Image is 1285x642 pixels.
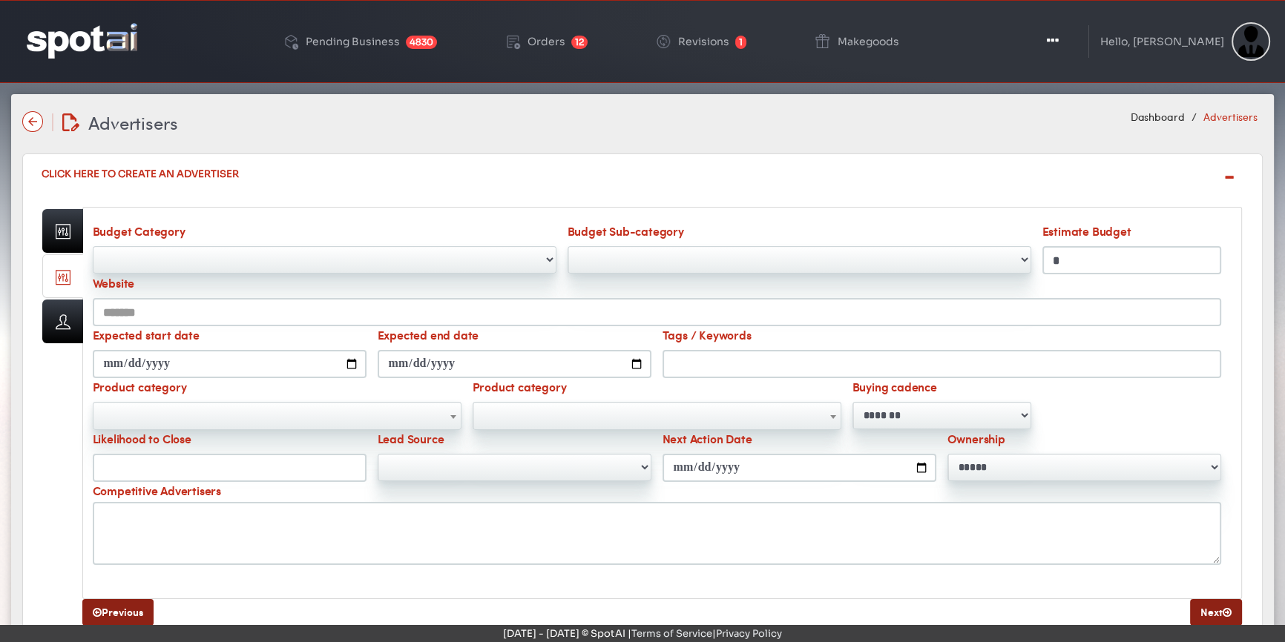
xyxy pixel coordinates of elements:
li: Advertisers [1188,109,1257,124]
img: edit-document.svg [62,113,79,131]
label: Budget Sub-category [568,222,684,242]
span: 4830 [406,36,437,49]
img: name-arrow-back-state-default-icon-true-icon-only-true-type.svg [22,111,43,132]
a: Previous [82,599,154,626]
a: Makegoods [801,9,911,74]
div: Click Here To Create An Advertiser [22,153,1263,193]
img: order-play.png [504,33,522,50]
a: Terms of Service [631,627,712,640]
div: Hello, [PERSON_NAME] [1100,36,1224,47]
img: line-12.svg [52,113,53,131]
span: Advertisers [88,110,178,135]
img: Sterling Cooper & Partners [1232,22,1270,61]
img: logo-reversed.png [27,23,137,58]
a: Next [1190,599,1242,626]
label: Next Action Date [663,430,752,450]
label: Expected start date [93,326,200,346]
label: Expected end date [378,326,479,346]
a: Privacy Policy [716,627,782,640]
img: change-circle.png [654,33,672,50]
label: Product category [93,378,187,398]
img: deployed-code-history.png [282,33,300,50]
label: Tags / Keywords [663,326,752,346]
label: Lead Source [378,430,444,450]
label: Likelihood to Close [93,430,191,450]
div: Orders [528,36,565,47]
img: line-1.svg [1088,25,1089,58]
label: Budget Category [93,222,185,242]
a: Revisions 1 [642,9,758,74]
label: Ownership [947,430,1005,450]
label: Product category [473,378,567,398]
div: Revisions [678,36,729,47]
div: Makegoods [838,36,899,47]
label: Buying cadence [852,378,937,398]
a: Dashboard [1130,109,1185,124]
div: Pending Business [306,36,400,47]
label: Competitive Advertisers [93,482,221,502]
span: 1 [735,36,746,49]
label: Estimate Budget [1042,222,1131,242]
a: Orders 12 [492,9,599,74]
span: 12 [571,36,588,49]
label: Website [93,274,135,294]
a: Pending Business 4830 [270,9,449,74]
